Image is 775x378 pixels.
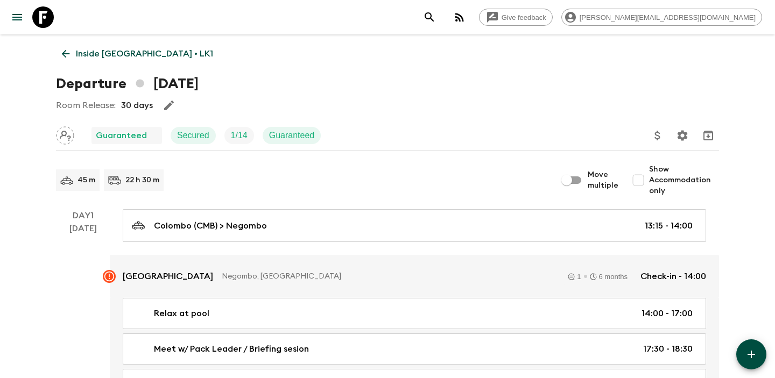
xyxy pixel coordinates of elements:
[56,130,74,138] span: Assign pack leader
[56,43,219,65] a: Inside [GEOGRAPHIC_DATA] • LK1
[123,333,706,365] a: Meet w/ Pack Leader / Briefing sesion17:30 - 18:30
[177,129,209,142] p: Secured
[6,6,28,28] button: menu
[123,298,706,329] a: Relax at pool14:00 - 17:00
[154,307,209,320] p: Relax at pool
[56,209,110,222] p: Day 1
[56,73,199,95] h1: Departure [DATE]
[642,307,693,320] p: 14:00 - 17:00
[590,273,628,280] div: 6 months
[56,99,116,112] p: Room Release:
[643,343,693,355] p: 17:30 - 18:30
[77,175,95,186] p: 45 m
[123,209,706,242] a: Colombo (CMB) > Negombo13:15 - 14:00
[224,127,254,144] div: Trip Fill
[154,219,267,232] p: Colombo (CMB) > Negombo
[640,270,706,283] p: Check-in - 14:00
[96,129,147,142] p: Guaranteed
[479,9,553,26] a: Give feedback
[171,127,216,144] div: Secured
[647,125,668,146] button: Update Price, Early Bird Discount and Costs
[222,271,555,282] p: Negombo, [GEOGRAPHIC_DATA]
[697,125,719,146] button: Archive (Completed, Cancelled or Unsynced Departures only)
[110,255,719,298] a: [GEOGRAPHIC_DATA]Negombo, [GEOGRAPHIC_DATA]16 monthsCheck-in - 14:00
[561,9,762,26] div: [PERSON_NAME][EMAIL_ADDRESS][DOMAIN_NAME]
[154,343,309,355] p: Meet w/ Pack Leader / Briefing sesion
[125,175,159,186] p: 22 h 30 m
[568,273,581,280] div: 1
[419,6,440,28] button: search adventures
[649,164,719,196] span: Show Accommodation only
[588,169,619,191] span: Move multiple
[121,99,153,112] p: 30 days
[231,129,248,142] p: 1 / 14
[123,270,213,283] p: [GEOGRAPHIC_DATA]
[76,47,213,60] p: Inside [GEOGRAPHIC_DATA] • LK1
[672,125,693,146] button: Settings
[574,13,762,22] span: [PERSON_NAME][EMAIL_ADDRESS][DOMAIN_NAME]
[269,129,315,142] p: Guaranteed
[645,219,693,232] p: 13:15 - 14:00
[496,13,552,22] span: Give feedback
